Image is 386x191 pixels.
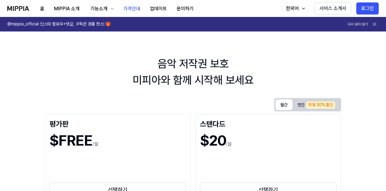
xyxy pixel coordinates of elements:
button: 서비스 소개서 [314,2,351,15]
button: 로그인 [356,2,379,15]
h1: $20 [200,130,226,151]
h1: @mippia_official 인스타 팔로우+댓글, 구독권 경품 찬스! 🎁 [7,21,111,27]
p: /월 [93,140,98,148]
button: 가격안내 [118,3,145,15]
div: 한국어 [285,5,300,12]
p: /월 [226,140,232,148]
a: 업데이트 [145,0,172,17]
button: 한국어 [280,2,310,15]
div: 스탠다드 [200,118,337,128]
button: 업데이트 [145,3,172,15]
button: 문의하기 [172,3,198,15]
button: MIPPIA 소개 [49,3,84,15]
button: 연간 [293,100,340,110]
button: 기능소개 [84,3,118,15]
a: 가격안내 [118,0,145,17]
div: 최대 30% 할인 [306,101,335,109]
h1: $FREE [49,130,93,151]
button: 홈 [35,3,49,15]
button: 월간 [276,99,293,110]
img: logo [7,6,29,11]
button: 다시 보지 않기 [348,22,368,27]
div: 평가판 [49,118,186,128]
div: 기능소개 [89,5,109,12]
